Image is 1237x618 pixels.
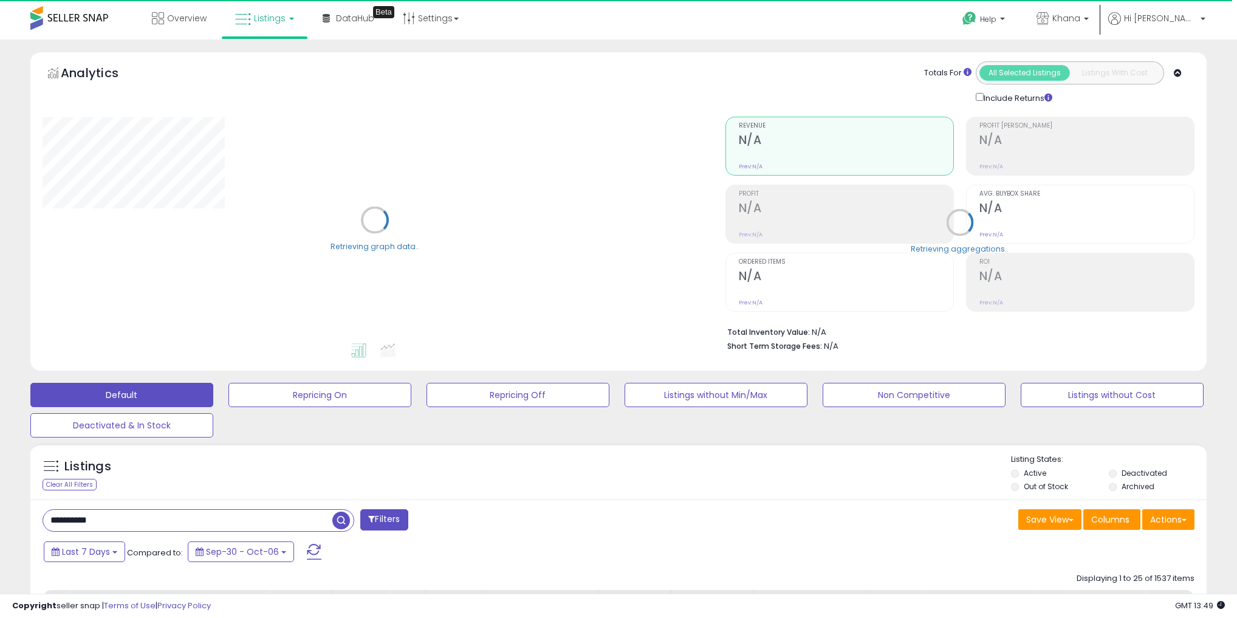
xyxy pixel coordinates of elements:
button: Save View [1018,509,1081,530]
button: Listings without Cost [1021,383,1204,407]
span: Hi [PERSON_NAME] [1124,12,1197,24]
button: Default [30,383,213,407]
div: Retrieving aggregations.. [911,243,1009,254]
button: Sep-30 - Oct-06 [188,541,294,562]
button: Listings without Min/Max [625,383,807,407]
span: Columns [1091,513,1129,526]
span: Compared to: [127,547,183,558]
button: Last 7 Days [44,541,125,562]
div: Displaying 1 to 25 of 1537 items [1077,573,1194,585]
a: Privacy Policy [157,600,211,611]
button: Repricing On [228,383,411,407]
span: DataHub [336,12,374,24]
button: Listings With Cost [1069,65,1160,81]
label: Archived [1122,481,1154,492]
h5: Listings [64,458,111,475]
span: Khana [1052,12,1080,24]
div: Totals For [924,67,971,79]
div: Tooltip anchor [373,6,394,18]
h5: Analytics [61,64,142,84]
i: Get Help [962,11,977,26]
button: Deactivated & In Stock [30,413,213,438]
a: Terms of Use [104,600,156,611]
span: Help [980,14,996,24]
label: Out of Stock [1024,481,1068,492]
p: Listing States: [1011,454,1207,465]
div: Retrieving graph data.. [331,241,419,252]
label: Deactivated [1122,468,1167,478]
button: Actions [1142,509,1194,530]
span: Last 7 Days [62,546,110,558]
a: Hi [PERSON_NAME] [1108,12,1205,39]
div: Clear All Filters [43,479,97,490]
span: Listings [254,12,286,24]
label: Active [1024,468,1046,478]
div: seller snap | | [12,600,211,612]
button: Non Competitive [823,383,1006,407]
button: All Selected Listings [979,65,1070,81]
button: Repricing Off [427,383,609,407]
a: Help [953,2,1017,39]
div: Include Returns [967,91,1067,105]
span: Sep-30 - Oct-06 [206,546,279,558]
span: 2025-10-14 13:49 GMT [1175,600,1225,611]
button: Columns [1083,509,1140,530]
span: Overview [167,12,207,24]
button: Filters [360,509,408,530]
strong: Copyright [12,600,57,611]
